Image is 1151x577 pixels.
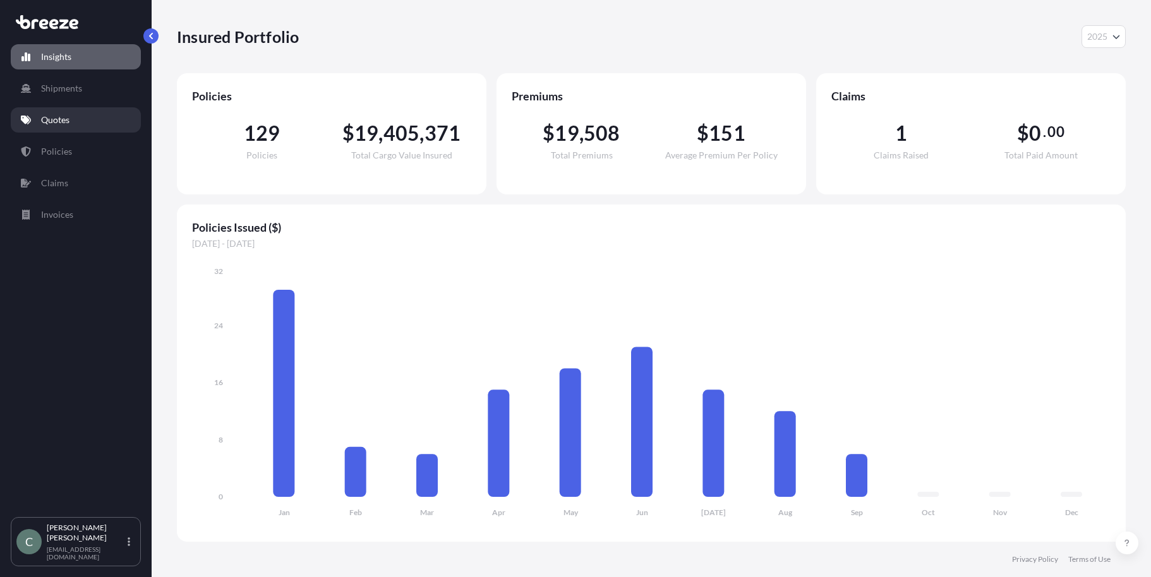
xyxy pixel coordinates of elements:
tspan: 0 [219,492,223,501]
span: , [378,123,383,143]
span: 19 [555,123,579,143]
span: 00 [1047,127,1064,137]
button: Year Selector [1082,25,1126,48]
tspan: 32 [214,266,223,276]
tspan: May [563,508,579,517]
span: . [1043,127,1046,137]
p: Claims [41,177,68,189]
span: 508 [584,123,620,143]
span: Policies [246,151,277,160]
span: Policies [192,88,471,104]
span: 129 [244,123,280,143]
tspan: 24 [214,321,223,330]
a: Privacy Policy [1012,554,1058,564]
p: Shipments [41,82,82,95]
span: Total Premiums [551,151,613,160]
span: Total Paid Amount [1004,151,1078,160]
span: , [419,123,424,143]
p: [EMAIL_ADDRESS][DOMAIN_NAME] [47,545,125,561]
tspan: 8 [219,435,223,444]
a: Insights [11,44,141,69]
tspan: Apr [492,508,505,517]
tspan: Sep [851,508,863,517]
span: Claims [831,88,1111,104]
span: 371 [425,123,461,143]
tspan: Feb [349,508,362,517]
span: 0 [1029,123,1041,143]
p: Insured Portfolio [177,27,299,47]
a: Quotes [11,107,141,133]
span: Total Cargo Value Insured [351,151,452,160]
span: $ [543,123,555,143]
p: Insights [41,51,71,63]
span: 1 [895,123,907,143]
tspan: 16 [214,378,223,387]
span: Policies Issued ($) [192,220,1111,235]
a: Shipments [11,76,141,101]
p: Quotes [41,114,69,126]
a: Terms of Use [1068,554,1111,564]
span: , [579,123,584,143]
a: Invoices [11,202,141,227]
span: $ [697,123,709,143]
span: $ [1017,123,1029,143]
tspan: Jan [279,508,290,517]
span: Average Premium Per Policy [665,151,778,160]
a: Claims [11,170,141,196]
p: [PERSON_NAME] [PERSON_NAME] [47,523,125,543]
p: Policies [41,145,72,158]
tspan: Aug [778,508,793,517]
tspan: [DATE] [701,508,726,517]
tspan: Dec [1065,508,1078,517]
span: Premiums [512,88,791,104]
tspan: Jun [636,508,648,517]
a: Policies [11,139,141,164]
span: Claims Raised [874,151,929,160]
span: 2025 [1087,30,1107,43]
tspan: Mar [420,508,434,517]
span: 405 [383,123,420,143]
span: 19 [354,123,378,143]
tspan: Nov [993,508,1008,517]
span: C [25,535,33,548]
span: 151 [709,123,745,143]
span: [DATE] - [DATE] [192,237,1111,250]
span: $ [342,123,354,143]
tspan: Oct [922,508,935,517]
p: Invoices [41,208,73,221]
